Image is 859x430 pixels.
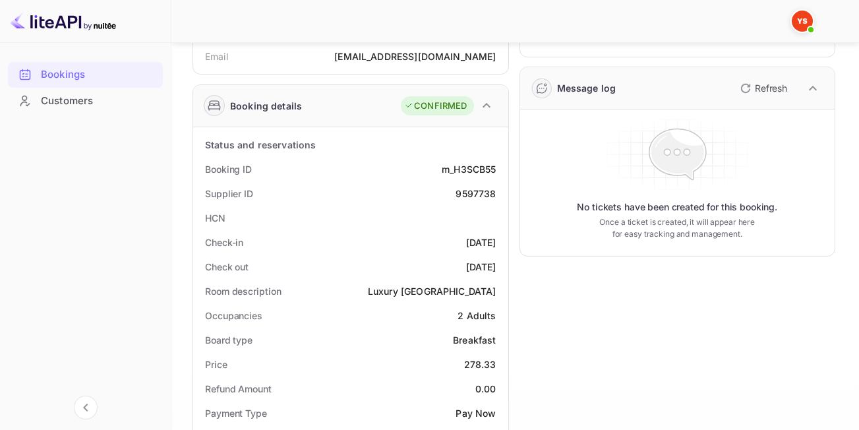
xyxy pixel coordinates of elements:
div: Status and reservations [205,138,316,152]
div: Message log [557,81,616,95]
div: [DATE] [466,235,496,249]
div: Booking details [230,99,302,113]
div: Price [205,357,227,371]
div: Pay Now [456,406,496,420]
div: Supplier ID [205,187,253,200]
div: Email [205,49,228,63]
div: Booking ID [205,162,252,176]
div: Breakfast [453,333,496,347]
div: Payment Type [205,406,267,420]
img: Yandex Support [792,11,813,32]
div: m_H3SCB55 [442,162,496,176]
div: Refund Amount [205,382,272,396]
div: Check-in [205,235,243,249]
div: Customers [8,88,163,114]
div: Room description [205,284,281,298]
div: Customers [41,94,156,109]
div: CONFIRMED [404,100,467,113]
div: [DATE] [466,260,496,274]
a: Customers [8,88,163,113]
div: 9597738 [456,187,496,200]
p: No tickets have been created for this booking. [577,200,777,214]
p: Once a ticket is created, it will appear here for easy tracking and management. [593,216,761,240]
p: Refresh [755,81,787,95]
button: Refresh [732,78,792,99]
div: 278.33 [464,357,496,371]
a: Bookings [8,62,163,86]
button: Collapse navigation [74,396,98,419]
div: Bookings [41,67,156,82]
div: Luxury [GEOGRAPHIC_DATA] [368,284,496,298]
img: LiteAPI logo [11,11,116,32]
div: Board type [205,333,252,347]
div: Bookings [8,62,163,88]
div: 2 Adults [458,309,496,322]
div: Occupancies [205,309,262,322]
div: 0.00 [475,382,496,396]
div: HCN [205,211,225,225]
div: Check out [205,260,249,274]
div: [EMAIL_ADDRESS][DOMAIN_NAME] [334,49,496,63]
